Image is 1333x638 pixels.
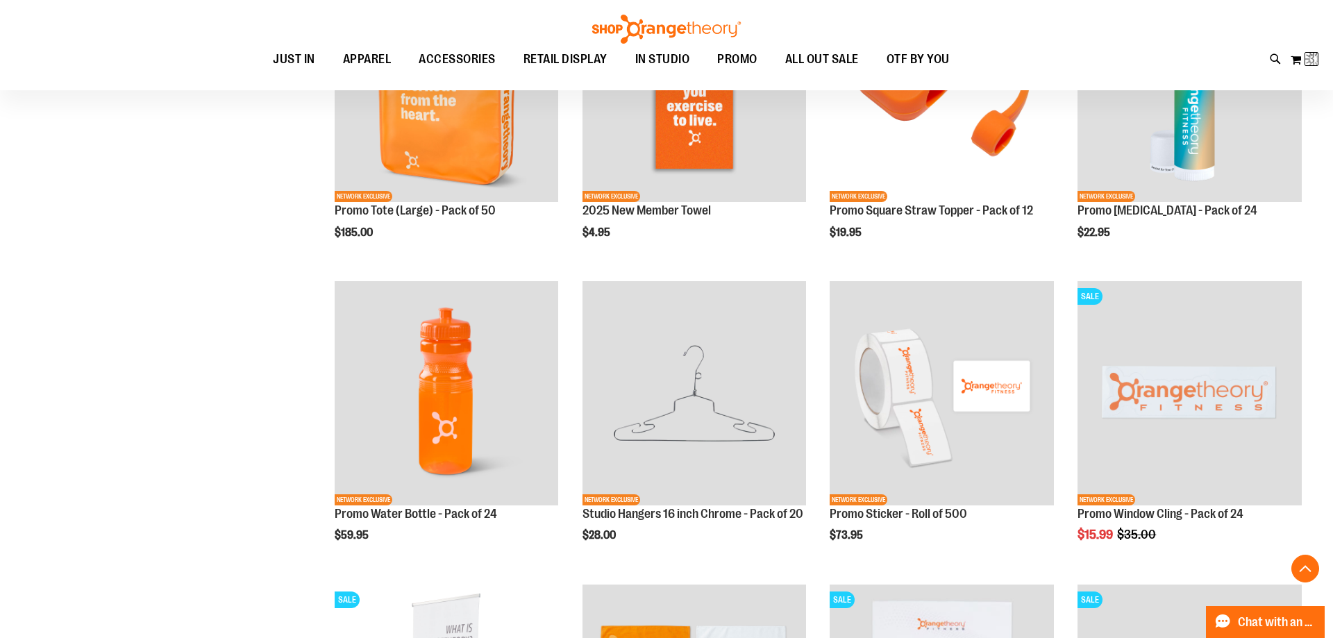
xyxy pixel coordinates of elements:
div: product [823,274,1061,577]
span: ACCESSORIES [419,44,496,75]
span: Chat with an Expert [1238,616,1316,629]
a: Promo Square Straw Topper - Pack of 12 [830,203,1033,217]
span: SALE [1078,288,1103,305]
span: $59.95 [335,529,371,542]
span: PROMO [717,44,757,75]
span: $22.95 [1078,226,1112,239]
a: Promo Water Bottle - Pack of 24NETWORK EXCLUSIVE [335,281,559,507]
span: NETWORK EXCLUSIVE [335,191,392,202]
span: $35.00 [1117,528,1158,542]
span: NETWORK EXCLUSIVE [1078,494,1135,505]
a: 2025 New Member Towel [582,203,711,217]
span: NETWORK EXCLUSIVE [830,494,887,505]
span: NETWORK EXCLUSIVE [830,191,887,202]
span: ALL OUT SALE [785,44,859,75]
span: APPAREL [343,44,392,75]
span: $4.95 [582,226,612,239]
span: NETWORK EXCLUSIVE [582,191,640,202]
img: Product image for Window Cling Orange - Pack of 24 [1078,281,1302,505]
img: Studio Hangers 16 inch Chrome - Pack of 20 [582,281,807,505]
span: IN STUDIO [635,44,690,75]
span: RETAIL DISPLAY [523,44,607,75]
a: Product image for Window Cling Orange - Pack of 24SALENETWORK EXCLUSIVE [1078,281,1302,507]
a: Promo [MEDICAL_DATA] - Pack of 24 [1078,203,1257,217]
a: Studio Hangers 16 inch Chrome - Pack of 20NETWORK EXCLUSIVE [582,281,807,507]
span: SALE [830,591,855,608]
img: Shop Orangetheory [590,15,743,44]
button: Back To Top [1291,555,1319,582]
a: Promo Water Bottle - Pack of 24 [335,507,497,521]
button: Chat with an Expert [1206,606,1325,638]
a: Promo Sticker - Roll of 500 [830,507,967,521]
span: $73.95 [830,529,865,542]
button: Loading... [1290,49,1319,71]
span: SALE [1078,591,1103,608]
span: JUST IN [273,44,315,75]
a: Promo Window Cling - Pack of 24 [1078,507,1243,521]
span: $185.00 [335,226,375,239]
img: Promo Sticker - Roll of 500 [830,281,1054,505]
span: $19.95 [830,226,864,239]
span: $28.00 [582,529,618,542]
img: Promo Water Bottle - Pack of 24 [335,281,559,505]
a: Promo Sticker - Roll of 500NETWORK EXCLUSIVE [830,281,1054,507]
span: NETWORK EXCLUSIVE [335,494,392,505]
a: Studio Hangers 16 inch Chrome - Pack of 20 [582,507,803,521]
div: product [576,274,814,577]
div: product [328,274,566,577]
img: Loading... [1305,51,1322,67]
div: product [1071,274,1309,577]
span: SALE [335,591,360,608]
span: $15.99 [1078,528,1115,542]
a: Promo Tote (Large) - Pack of 50 [335,203,496,217]
span: OTF BY YOU [887,44,950,75]
span: NETWORK EXCLUSIVE [582,494,640,505]
span: NETWORK EXCLUSIVE [1078,191,1135,202]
